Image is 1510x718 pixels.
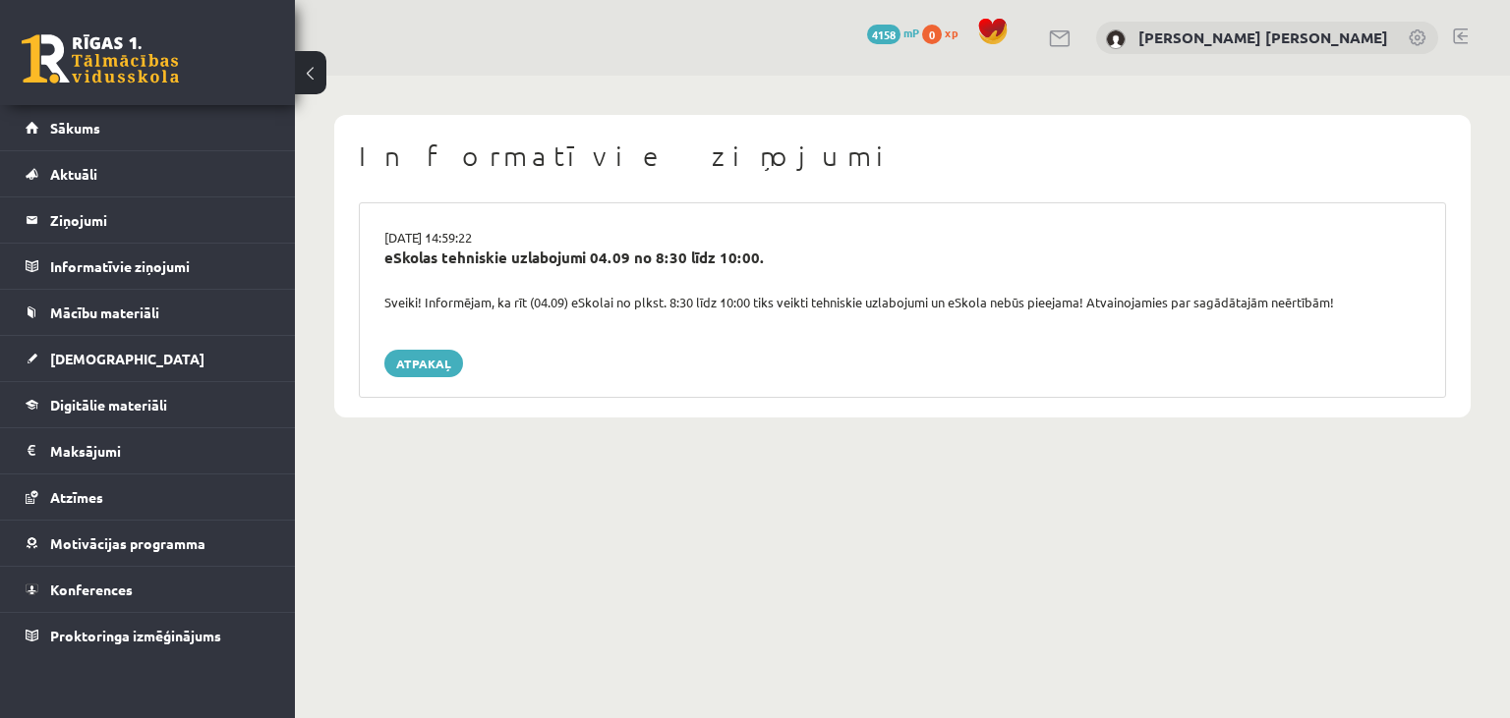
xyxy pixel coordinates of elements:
[50,165,97,183] span: Aktuāli
[26,428,270,473] a: Maksājumi
[922,25,942,44] span: 0
[370,228,1435,248] div: [DATE] 14:59:22
[50,119,100,137] span: Sākums
[1106,29,1126,49] img: Emīlija Krista Bērziņa
[26,197,270,243] a: Ziņojumi
[50,428,270,473] legend: Maksājumi
[922,25,967,40] a: 0 xp
[867,25,900,44] span: 4158
[26,474,270,520] a: Atzīmes
[50,304,159,321] span: Mācību materiāli
[384,350,463,377] a: Atpakaļ
[26,105,270,150] a: Sākums
[26,613,270,658] a: Proktoringa izmēģinājums
[867,25,919,40] a: 4158 mP
[50,396,167,414] span: Digitālie materiāli
[370,293,1435,312] div: Sveiki! Informējam, ka rīt (04.09) eSkolai no plkst. 8:30 līdz 10:00 tiks veikti tehniskie uzlabo...
[26,336,270,381] a: [DEMOGRAPHIC_DATA]
[50,488,103,506] span: Atzīmes
[945,25,958,40] span: xp
[50,197,270,243] legend: Ziņojumi
[50,350,204,367] span: [DEMOGRAPHIC_DATA]
[903,25,919,40] span: mP
[22,34,179,83] a: Rīgas 1. Tālmācības vidusskola
[26,290,270,335] a: Mācību materiāli
[26,151,270,196] a: Aktuāli
[26,244,270,289] a: Informatīvie ziņojumi
[50,534,205,552] span: Motivācijas programma
[26,521,270,566] a: Motivācijas programma
[50,580,133,598] span: Konferences
[26,567,270,612] a: Konferences
[26,382,270,427] a: Digitālie materiāli
[50,244,270,289] legend: Informatīvie ziņojumi
[50,627,221,644] span: Proktoringa izmēģinājums
[1138,28,1388,47] a: [PERSON_NAME] [PERSON_NAME]
[384,247,1421,269] div: eSkolas tehniskie uzlabojumi 04.09 no 8:30 līdz 10:00.
[359,139,1446,173] h1: Informatīvie ziņojumi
